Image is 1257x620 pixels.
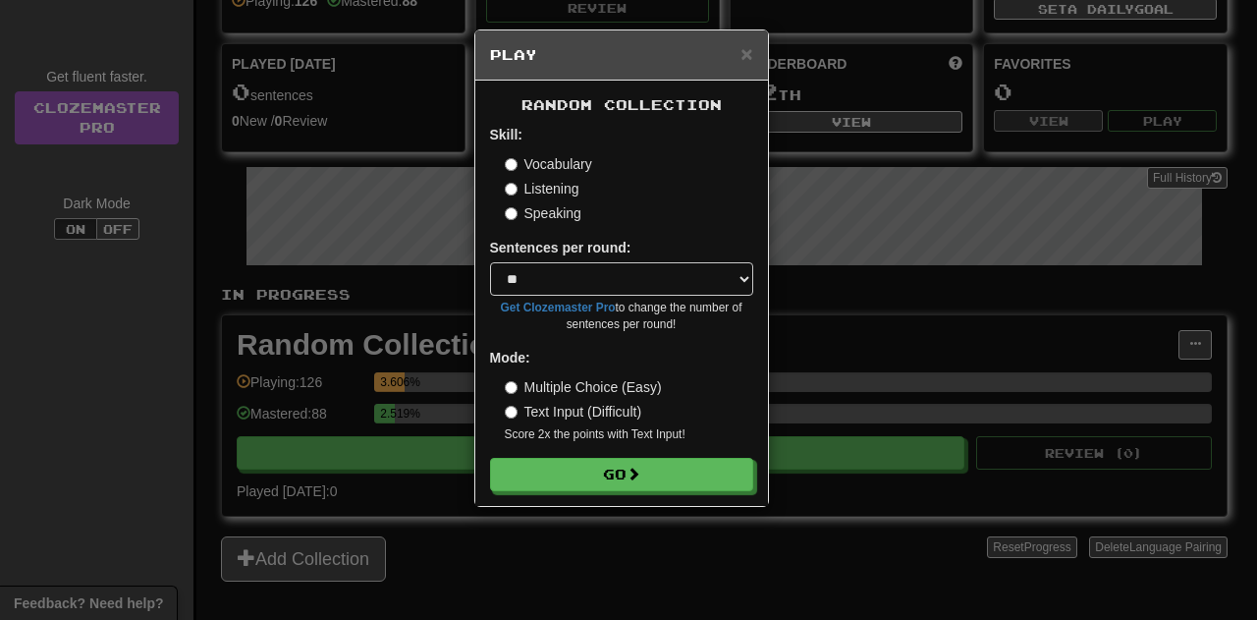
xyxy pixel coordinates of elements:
label: Text Input (Difficult) [505,402,642,422]
input: Multiple Choice (Easy) [505,381,518,394]
button: Go [490,458,753,491]
button: Close [740,43,752,64]
input: Text Input (Difficult) [505,406,518,419]
label: Vocabulary [505,154,592,174]
h5: Play [490,45,753,65]
input: Speaking [505,207,518,220]
label: Sentences per round: [490,238,631,257]
strong: Mode: [490,350,530,366]
label: Multiple Choice (Easy) [505,377,662,397]
span: × [740,42,752,65]
span: Random Collection [521,96,722,113]
input: Vocabulary [505,158,518,171]
input: Listening [505,183,518,196]
strong: Skill: [490,127,522,142]
label: Speaking [505,203,581,223]
small: Score 2x the points with Text Input ! [505,426,753,443]
a: Get Clozemaster Pro [501,301,616,314]
small: to change the number of sentences per round! [490,300,753,333]
label: Listening [505,179,579,198]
